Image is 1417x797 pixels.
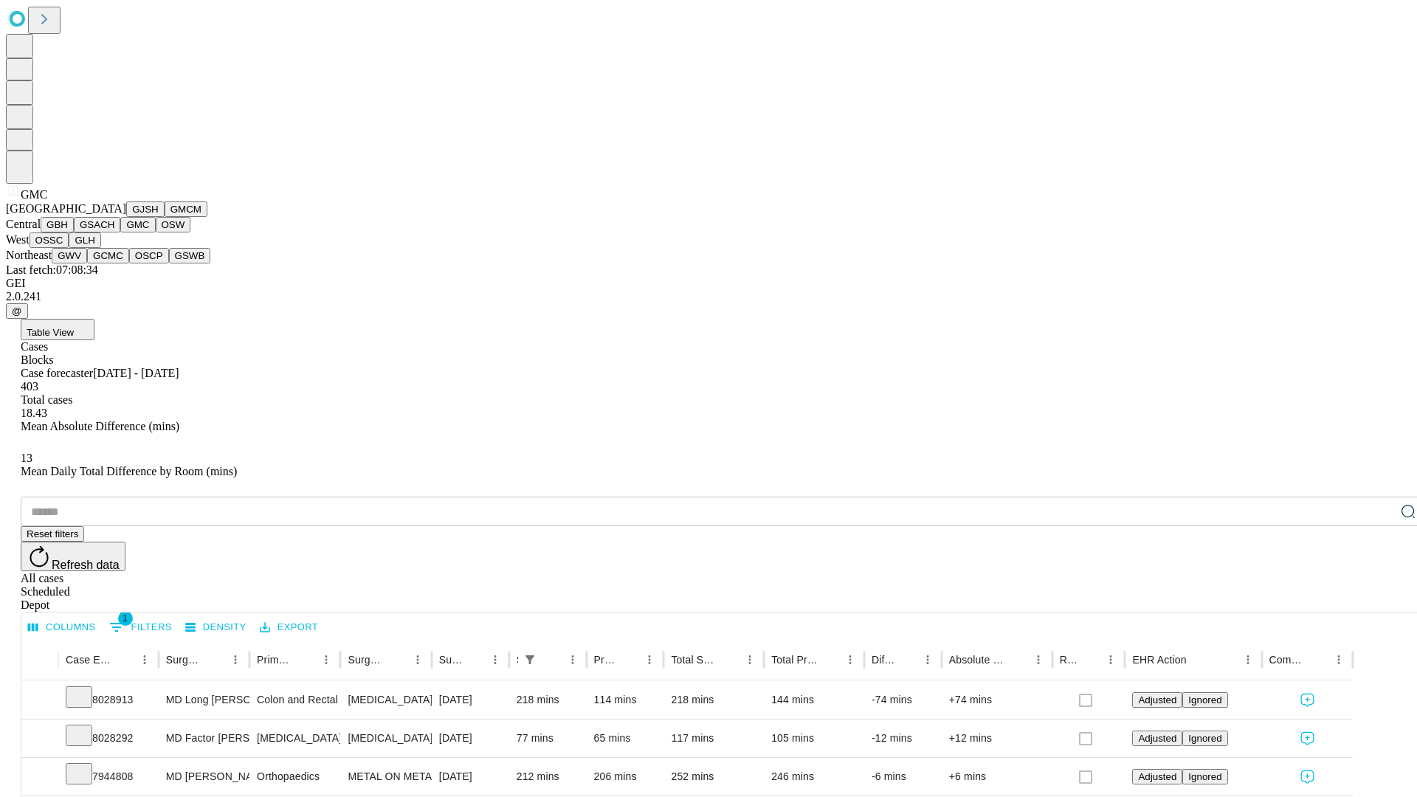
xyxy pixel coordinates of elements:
[27,528,78,539] span: Reset filters
[1028,649,1049,670] button: Menu
[739,649,760,670] button: Menu
[93,367,179,379] span: [DATE] - [DATE]
[439,720,502,757] div: [DATE]
[1238,649,1258,670] button: Menu
[517,758,579,796] div: 212 mins
[1138,694,1176,705] span: Adjusted
[257,654,294,666] div: Primary Service
[316,649,337,670] button: Menu
[6,303,28,319] button: @
[114,649,134,670] button: Sort
[24,616,100,639] button: Select columns
[66,720,151,757] div: 8028292
[348,681,424,719] div: [MEDICAL_DATA]
[21,465,237,477] span: Mean Daily Total Difference by Room (mins)
[1080,649,1100,670] button: Sort
[348,654,385,666] div: Surgery Name
[949,654,1006,666] div: Absolute Difference
[671,720,756,757] div: 117 mins
[819,649,840,670] button: Sort
[1308,649,1328,670] button: Sort
[485,649,506,670] button: Menu
[542,649,562,670] button: Sort
[21,367,93,379] span: Case forecaster
[1132,692,1182,708] button: Adjusted
[106,615,176,639] button: Show filters
[1188,771,1221,782] span: Ignored
[872,654,895,666] div: Difference
[872,720,934,757] div: -12 mins
[6,233,30,246] span: West
[1132,769,1182,784] button: Adjusted
[134,649,155,670] button: Menu
[29,765,51,790] button: Expand
[897,649,917,670] button: Sort
[41,217,74,232] button: GBH
[74,217,120,232] button: GSACH
[949,681,1045,719] div: +74 mins
[126,201,165,217] button: GJSH
[66,654,112,666] div: Case Epic Id
[517,681,579,719] div: 218 mins
[169,248,211,263] button: GSWB
[1269,654,1306,666] div: Comments
[21,526,84,542] button: Reset filters
[52,559,120,571] span: Refresh data
[21,188,47,201] span: GMC
[949,720,1045,757] div: +12 mins
[1182,731,1227,746] button: Ignored
[204,649,225,670] button: Sort
[594,720,657,757] div: 65 mins
[671,681,756,719] div: 218 mins
[66,681,151,719] div: 8028913
[21,407,47,419] span: 18.43
[30,232,69,248] button: OSSC
[6,290,1411,303] div: 2.0.241
[594,681,657,719] div: 114 mins
[1138,733,1176,744] span: Adjusted
[1188,733,1221,744] span: Ignored
[872,681,934,719] div: -74 mins
[69,232,100,248] button: GLH
[671,654,717,666] div: Total Scheduled Duration
[129,248,169,263] button: OSCP
[156,217,191,232] button: OSW
[166,720,242,757] div: MD Factor [PERSON_NAME]
[1132,654,1186,666] div: EHR Action
[671,758,756,796] div: 252 mins
[295,649,316,670] button: Sort
[1100,649,1121,670] button: Menu
[257,720,333,757] div: [MEDICAL_DATA]
[517,720,579,757] div: 77 mins
[520,649,540,670] button: Show filters
[1328,649,1349,670] button: Menu
[439,681,502,719] div: [DATE]
[348,758,424,796] div: METAL ON METAL [MEDICAL_DATA]
[166,654,203,666] div: Surgeon Name
[517,654,518,666] div: Scheduled In Room Duration
[771,654,818,666] div: Total Predicted Duration
[21,542,125,571] button: Refresh data
[439,654,463,666] div: Surgery Date
[719,649,739,670] button: Sort
[66,758,151,796] div: 7944808
[1188,649,1209,670] button: Sort
[21,319,94,340] button: Table View
[12,306,22,317] span: @
[118,611,133,626] span: 1
[257,758,333,796] div: Orthopaedics
[6,202,126,215] span: [GEOGRAPHIC_DATA]
[1060,654,1079,666] div: Resolved in EHR
[949,758,1045,796] div: +6 mins
[182,616,250,639] button: Density
[27,327,74,338] span: Table View
[256,616,322,639] button: Export
[6,249,52,261] span: Northeast
[520,649,540,670] div: 1 active filter
[1182,692,1227,708] button: Ignored
[439,758,502,796] div: [DATE]
[771,758,857,796] div: 246 mins
[21,380,38,393] span: 403
[1132,731,1182,746] button: Adjusted
[464,649,485,670] button: Sort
